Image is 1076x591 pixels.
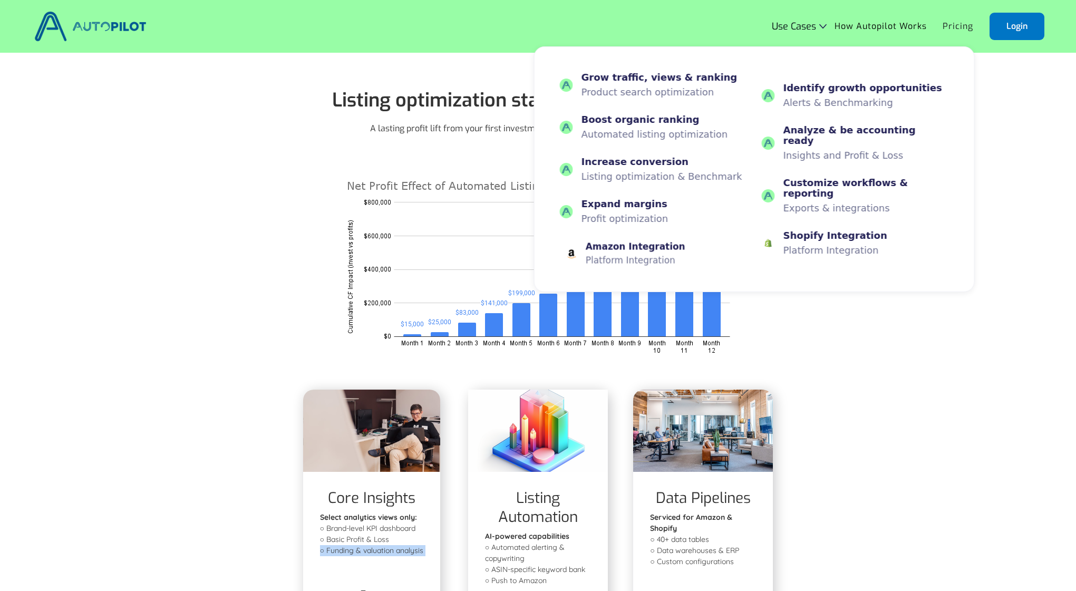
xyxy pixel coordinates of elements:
p: Listing optimization & Benchmark [581,171,742,182]
a: Shopify IntegrationPlatform Integration [762,230,949,256]
a: Amazon IntegrationPlatform Integration [565,241,741,265]
div: Expand margins [581,199,668,209]
h1: Listing Automation [485,489,591,527]
div: Grow traffic, views & ranking [581,72,738,83]
a: Customize workflows & reportingExports & integrations [762,178,949,214]
div: Identify growth opportunities [783,83,942,93]
span: Listing optimization starting at $3.90 per ASIN. [332,88,744,113]
h1: Core Insights [328,489,415,508]
div: Use Cases [772,21,827,32]
strong: AI-powered capabilities ‍ [485,531,569,541]
strong: Serviced for Amazon & Shopify [650,512,732,533]
a: Expand marginsProfit optimization [560,199,747,224]
div: Shopify Integration [783,230,887,241]
nav: Use Cases [534,32,975,292]
div: Customize workflows & reporting [783,178,949,199]
a: Grow traffic, views & rankingProduct search optimization [560,72,747,98]
p: Profit optimization [581,214,668,224]
a: Login [990,13,1044,40]
p: ○ Automated alerting & copywriting ○ ASIN-specific keyword bank ○ Push to Amazon [485,531,591,586]
p: ○ Brand-level KPI dashboard ○ Basic Profit & Loss ○ Funding & valuation analysis [320,512,423,556]
p: Automated listing optimization [581,129,728,140]
p: Platform Integration [586,256,685,266]
p: Alerts & Benchmarking [783,98,942,108]
div: Boost organic ranking [581,114,728,125]
p: ○ 40+ data tables ○ Data warehouses & ERP ○ Custom configurations ‍ ‍ [650,512,756,578]
a: Analyze & be accounting readyInsights and Profit & Loss [762,125,949,161]
p: A lasting profit lift from your first investment - backed by our performance guarantee. [370,122,706,135]
div: Increase conversion [581,157,742,167]
p: Product search optimization [581,87,738,98]
a: Pricing [935,16,981,36]
a: Identify growth opportunitiesAlerts & Benchmarking [762,83,949,108]
a: Increase conversionListing optimization & Benchmark [560,157,747,182]
p: Platform Integration [783,245,887,256]
a: How Autopilot Works [827,16,935,36]
strong: Select analytics views only: ‍ [320,512,417,522]
div: Analyze & be accounting ready [783,125,949,146]
p: Exports & integrations [783,203,949,214]
div: Amazon Integration [586,241,685,251]
img: Icon Rounded Chevron Dark - BRIX Templates [819,24,827,28]
h1: Data Pipelines [656,489,751,508]
a: Boost organic rankingAutomated listing optimization [560,114,747,140]
p: Insights and Profit & Loss [783,150,949,161]
div: Use Cases [772,21,816,32]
